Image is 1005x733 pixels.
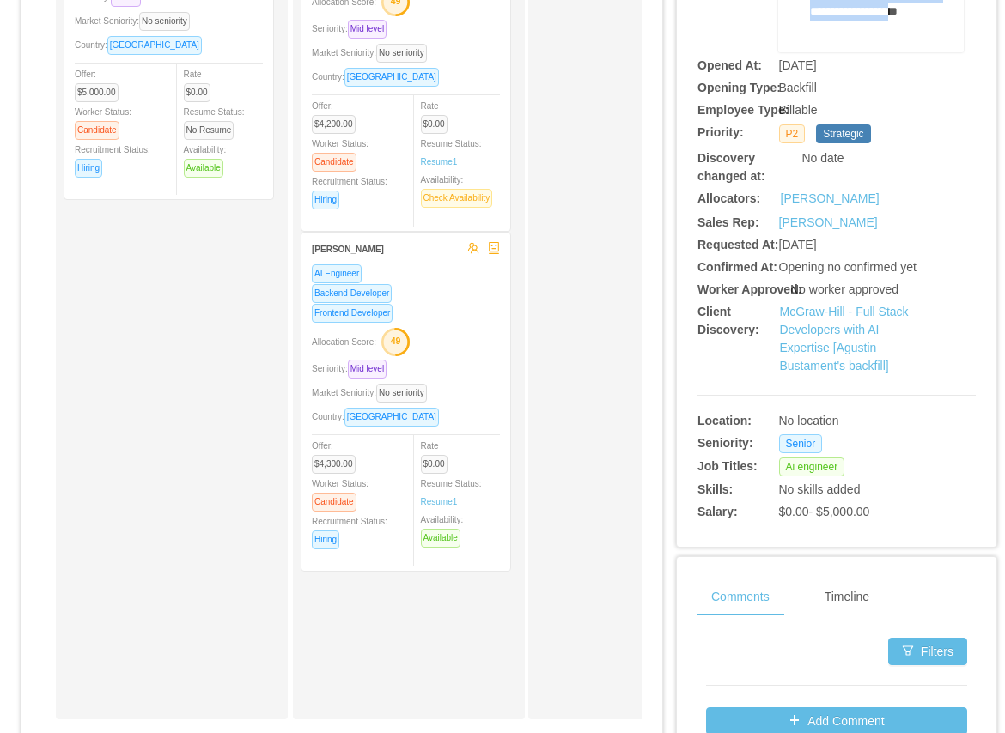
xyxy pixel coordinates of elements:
[312,530,339,549] span: Hiring
[421,529,460,548] span: Available
[184,121,234,140] span: No Resume
[816,124,870,143] span: Strategic
[348,20,387,39] span: Mid level
[107,36,202,55] span: [GEOGRAPHIC_DATA]
[421,441,454,469] span: Rate
[184,83,210,102] span: $0.00
[779,238,817,251] span: [DATE]
[421,479,482,506] span: Resume Status:
[697,151,765,183] b: Discovery changed at:
[421,515,467,542] span: Availability:
[697,436,753,450] b: Seniority:
[75,107,131,135] span: Worker Status:
[697,58,762,72] b: Opened At:
[312,493,356,512] span: Candidate
[779,505,870,518] span: $0.00 - $5,000.00
[75,70,125,97] span: Offer:
[781,190,880,208] a: [PERSON_NAME]
[697,260,777,274] b: Confirmed At:
[312,364,393,373] span: Seniority:
[779,124,806,143] span: P2
[801,151,844,165] span: No date
[312,72,446,82] span: Country:
[312,48,434,58] span: Market Seniority:
[779,457,845,476] span: Ai engineer
[312,284,392,303] span: Backend Developer
[75,83,119,102] span: $5,000.00
[888,638,967,665] button: icon: filterFilters
[344,68,439,87] span: [GEOGRAPHIC_DATA]
[75,145,150,173] span: Recruitment Status:
[312,24,393,33] span: Seniority:
[467,242,479,254] span: team
[391,336,401,346] text: 49
[697,81,781,94] b: Opening Type:
[312,101,362,129] span: Offer:
[312,264,362,283] span: AI Engineer
[421,455,448,474] span: $0.00
[779,215,878,229] a: [PERSON_NAME]
[184,70,217,97] span: Rate
[184,145,230,173] span: Availability:
[184,107,245,135] span: Resume Status:
[376,327,411,354] button: 49
[421,139,482,167] span: Resume Status:
[312,153,356,172] span: Candidate
[697,578,783,616] div: Comments
[779,81,817,94] span: Backfill
[75,16,197,26] span: Market Seniority:
[779,58,817,72] span: [DATE]
[312,517,387,544] span: Recruitment Status:
[779,412,918,430] div: No location
[75,159,102,178] span: Hiring
[348,360,387,379] span: Mid level
[488,242,500,254] span: robot
[312,337,376,347] span: Allocation Score:
[344,408,439,427] span: [GEOGRAPHIC_DATA]
[75,121,119,140] span: Candidate
[312,479,368,506] span: Worker Status:
[790,282,898,296] span: No worker approved
[139,12,190,31] span: No seniority
[697,191,760,205] b: Allocators:
[312,455,356,474] span: $4,300.00
[779,103,818,117] span: Billable
[312,115,356,134] span: $4,200.00
[697,482,733,496] b: Skills:
[312,412,446,421] span: Country:
[376,384,427,403] span: No seniority
[312,441,362,469] span: Offer:
[811,578,883,616] div: Timeline
[376,44,427,63] span: No seniority
[312,139,368,167] span: Worker Status:
[184,159,223,178] span: Available
[697,238,778,251] b: Requested At:
[697,459,758,473] b: Job Titles:
[421,175,500,203] span: Availability:
[421,115,448,134] span: $0.00
[779,260,917,274] span: Opening no confirmed yet
[312,304,393,323] span: Frontend Developer
[697,305,759,336] b: Client Discovery:
[312,191,339,209] span: Hiring
[697,125,744,139] b: Priority:
[697,282,801,296] b: Worker Approved:
[312,388,434,397] span: Market Seniority:
[779,434,823,453] span: Senior
[312,177,387,204] span: Recruitment Status:
[421,101,454,129] span: Rate
[312,245,384,254] strong: [PERSON_NAME]
[697,215,759,229] b: Sales Rep:
[421,155,458,168] a: Resume1
[421,495,458,508] a: Resume1
[779,482,861,496] span: No skills added
[697,103,789,117] b: Employee Type:
[780,305,909,373] a: McGraw-Hill - Full Stack Developers with AI Expertise [Agustin Bustament's backfill]
[75,40,209,50] span: Country:
[421,189,493,208] span: Check Availability
[697,414,752,427] b: Location:
[697,505,738,518] b: Salary:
